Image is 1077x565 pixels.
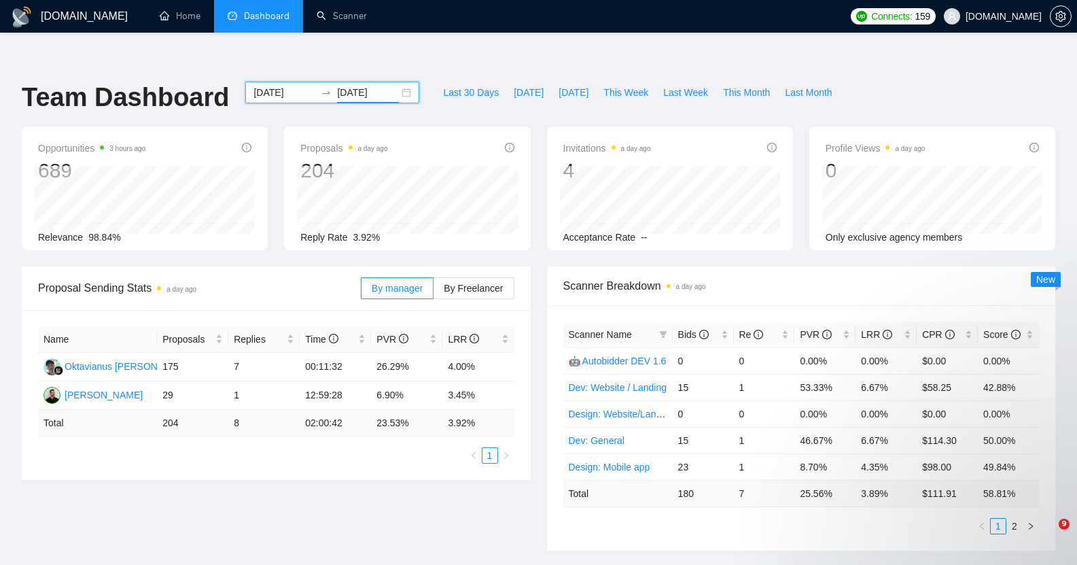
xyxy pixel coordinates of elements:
span: Replies [234,332,284,347]
span: [DATE] [514,85,544,100]
span: Connects: [871,9,912,24]
span: Last 30 Days [443,85,499,100]
span: Scanner Breakdown [563,277,1040,294]
td: 53.33% [794,374,855,400]
div: 4 [563,158,651,184]
input: End date [337,85,399,100]
li: Next Page [498,447,514,464]
td: 42.88% [978,374,1039,400]
div: Oktavianus [PERSON_NAME] Tape [65,359,216,374]
span: 159 [915,9,930,24]
span: info-circle [242,143,251,152]
button: Last Month [777,82,839,103]
span: dashboard [228,11,237,20]
button: right [498,447,514,464]
div: 689 [38,158,145,184]
a: Dev: Website / Landing [569,382,667,393]
td: Total [38,410,157,436]
td: 1 [734,427,795,453]
li: Previous Page [974,518,990,534]
th: Name [38,326,157,353]
td: 23 [673,453,734,480]
span: info-circle [945,330,955,339]
span: Dashboard [244,10,289,22]
span: swap-right [321,87,332,98]
time: a day ago [621,145,651,152]
span: 3.92% [353,232,381,243]
time: a day ago [676,283,706,290]
div: [PERSON_NAME] [65,388,143,403]
a: homeHome [160,10,200,22]
button: [DATE] [551,82,596,103]
span: left [470,451,478,460]
td: 4.00% [442,353,514,381]
td: 12:59:28 [300,381,371,410]
td: 50.00% [978,427,1039,453]
td: 6.67% [855,427,917,453]
span: PVR [800,329,832,340]
td: 0.00% [794,400,855,427]
td: 1 [228,381,300,410]
td: 0 [673,400,734,427]
button: Last Week [656,82,716,103]
div: 204 [300,158,387,184]
span: Only exclusive agency members [826,232,963,243]
td: 3.92 % [442,410,514,436]
span: 9 [1059,519,1070,530]
button: [DATE] [506,82,551,103]
span: Opportunities [38,140,145,156]
td: 8 [228,410,300,436]
button: left [974,518,990,534]
span: Bids [678,329,709,340]
td: 1 [734,374,795,400]
span: Proposals [300,140,387,156]
td: 0.00% [855,347,917,374]
span: info-circle [399,334,408,343]
th: Replies [228,326,300,353]
span: Reply Rate [300,232,347,243]
span: LRR [448,334,479,345]
span: info-circle [505,143,514,152]
span: By Freelancer [444,283,503,294]
td: $0.00 [917,400,978,427]
span: info-circle [754,330,763,339]
time: 3 hours ago [109,145,145,152]
span: This Week [603,85,648,100]
td: 0.00% [978,400,1039,427]
td: 1 [734,453,795,480]
span: Proposal Sending Stats [38,279,361,296]
td: 29 [157,381,228,410]
span: CPR [922,329,954,340]
span: Relevance [38,232,83,243]
span: info-circle [883,330,892,339]
span: Last Week [663,85,708,100]
div: 0 [826,158,925,184]
td: 0.00% [794,347,855,374]
img: upwork-logo.png [856,11,867,22]
span: filter [656,324,670,345]
span: user [947,12,957,21]
td: 46.67% [794,427,855,453]
span: info-circle [470,334,479,343]
span: info-circle [329,334,338,343]
span: Proposals [162,332,213,347]
span: PVR [376,334,408,345]
span: info-circle [1011,330,1021,339]
td: 7 [228,353,300,381]
a: Design: Website/Landing (Custom) [569,409,716,420]
a: setting [1050,11,1072,22]
td: 15 [673,374,734,400]
span: Re [739,329,764,340]
input: Start date [253,85,315,100]
span: [DATE] [559,85,588,100]
span: By manager [372,283,423,294]
td: Total [563,480,673,507]
span: filter [659,330,667,339]
button: setting [1050,5,1072,27]
td: 0.00% [855,400,917,427]
td: 26.29% [371,353,442,381]
td: $58.25 [917,374,978,400]
span: -- [641,232,647,243]
a: OOOktavianus [PERSON_NAME] Tape [43,360,216,371]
